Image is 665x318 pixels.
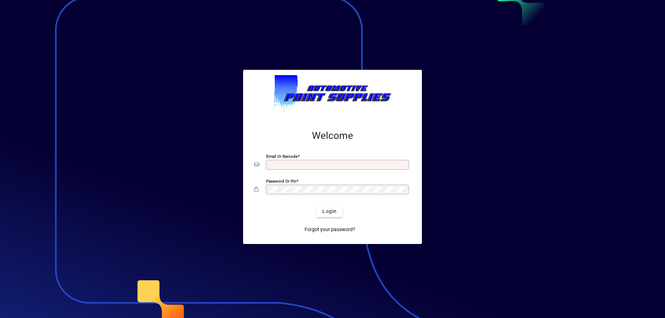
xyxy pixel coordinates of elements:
[305,226,355,233] span: Forgot your password?
[302,223,358,236] a: Forgot your password?
[266,154,298,159] mat-label: Email or Barcode
[254,130,411,142] h2: Welcome
[266,179,296,184] mat-label: Password or Pin
[317,205,342,217] button: Login
[322,208,337,215] span: Login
